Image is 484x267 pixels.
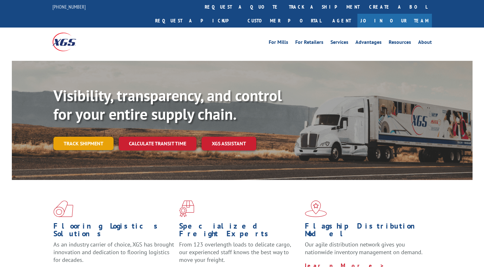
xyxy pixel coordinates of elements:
img: xgs-icon-focused-on-flooring-red [179,200,194,217]
a: Customer Portal [243,14,326,28]
a: Request a pickup [150,14,243,28]
a: Agent [326,14,357,28]
a: Resources [389,40,411,47]
img: xgs-icon-flagship-distribution-model-red [305,200,327,217]
img: xgs-icon-total-supply-chain-intelligence-red [53,200,73,217]
a: For Retailers [295,40,323,47]
h1: Specialized Freight Experts [179,222,300,241]
a: For Mills [269,40,288,47]
a: Advantages [355,40,382,47]
a: Services [330,40,348,47]
h1: Flagship Distribution Model [305,222,426,241]
b: Visibility, transparency, and control for your entire supply chain. [53,85,282,124]
span: Our agile distribution network gives you nationwide inventory management on demand. [305,241,423,256]
a: About [418,40,432,47]
h1: Flooring Logistics Solutions [53,222,174,241]
a: [PHONE_NUMBER] [52,4,86,10]
span: As an industry carrier of choice, XGS has brought innovation and dedication to flooring logistics... [53,241,174,263]
a: Calculate transit time [119,137,196,150]
a: Join Our Team [357,14,432,28]
a: Track shipment [53,137,114,150]
a: XGS ASSISTANT [202,137,256,150]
